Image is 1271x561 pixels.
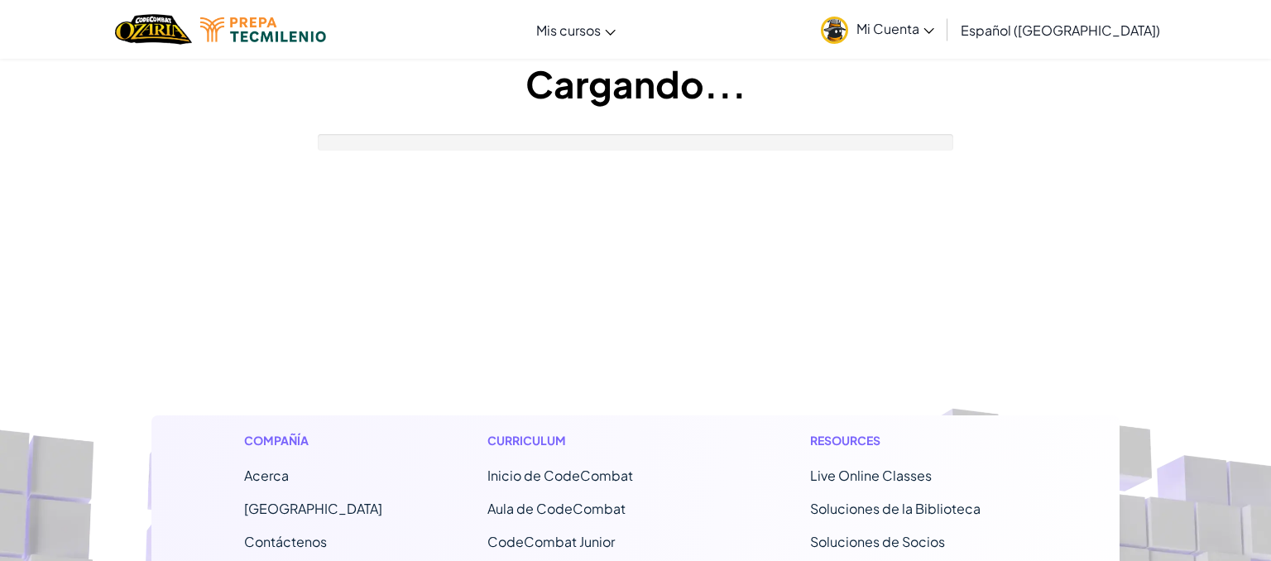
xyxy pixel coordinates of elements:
a: CodeCombat Junior [487,533,615,550]
h1: Compañía [244,432,382,449]
h1: Resources [810,432,1028,449]
span: Contáctenos [244,533,327,550]
a: Aula de CodeCombat [487,500,626,517]
a: [GEOGRAPHIC_DATA] [244,500,382,517]
img: Home [115,12,192,46]
a: Live Online Classes [810,467,932,484]
a: Mis cursos [528,7,624,52]
a: Mi Cuenta [813,3,942,55]
img: Tecmilenio logo [200,17,326,42]
h1: Curriculum [487,432,705,449]
img: avatar [821,17,848,44]
a: Soluciones de la Biblioteca [810,500,981,517]
span: Inicio de CodeCombat [487,467,633,484]
a: Acerca [244,467,289,484]
a: Español ([GEOGRAPHIC_DATA]) [952,7,1168,52]
a: Soluciones de Socios [810,533,945,550]
a: Ozaria by CodeCombat logo [115,12,192,46]
span: Mis cursos [536,22,601,39]
span: Mi Cuenta [856,20,934,37]
span: Español ([GEOGRAPHIC_DATA]) [961,22,1160,39]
